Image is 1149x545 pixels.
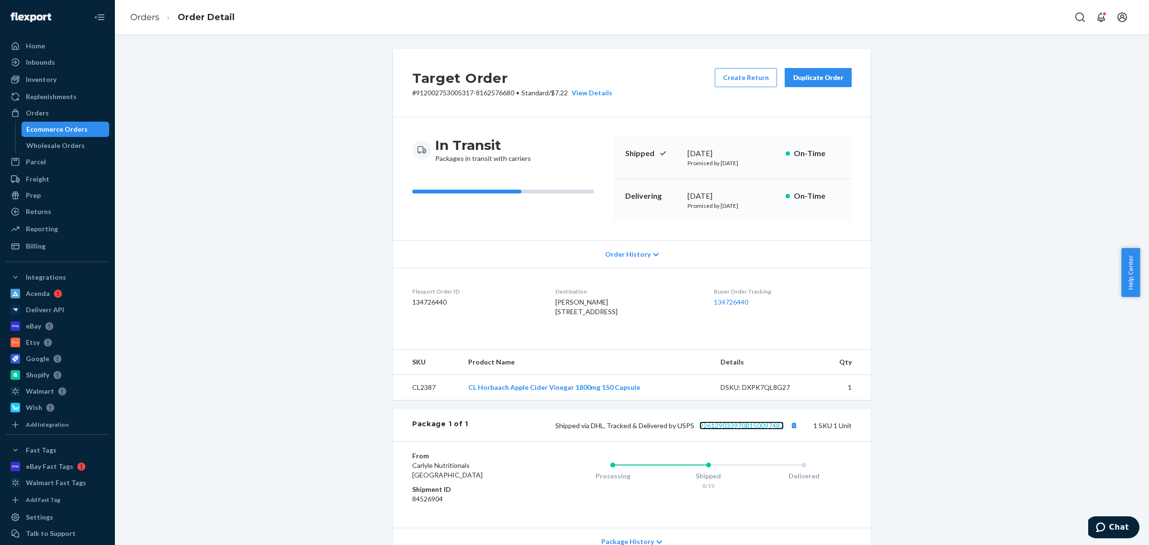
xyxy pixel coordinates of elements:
iframe: Opens a widget where you can chat to one of our agents [1088,516,1139,540]
div: Freight [26,174,49,184]
dt: Destination [555,287,698,295]
a: 9261290339708150097487 [699,421,784,430]
div: Etsy [26,338,40,347]
ol: breadcrumbs [123,3,242,32]
td: CL2387 [393,375,461,400]
a: eBay Fast Tags [6,459,109,474]
button: Integrations [6,270,109,285]
div: Integrations [26,272,66,282]
a: Etsy [6,335,109,350]
div: Orders [26,108,49,118]
div: Talk to Support [26,529,76,538]
button: Talk to Support [6,526,109,541]
div: Deliverr API [26,305,64,315]
div: Walmart Fast Tags [26,478,86,488]
p: # 912002753005317-8162576680 / $7.22 [412,88,612,98]
div: Processing [565,471,661,481]
p: On-Time [794,148,840,159]
div: Prep [26,191,41,200]
a: Billing [6,238,109,254]
div: [DATE] [687,148,778,159]
div: Acenda [26,289,50,298]
span: Carlyle Nutritionals [GEOGRAPHIC_DATA] [412,461,483,479]
button: Duplicate Order [785,68,852,87]
button: Help Center [1121,248,1140,297]
a: Prep [6,188,109,203]
p: On-Time [794,191,840,202]
dd: 84526904 [412,494,527,504]
a: Returns [6,204,109,219]
div: Packages in transit with carriers [435,136,531,163]
div: Replenishments [26,92,77,102]
span: • [516,89,519,97]
div: Parcel [26,157,46,167]
div: Duplicate Order [793,73,844,82]
div: Walmart [26,386,54,396]
a: Settings [6,510,109,525]
button: Open Search Box [1070,8,1090,27]
div: Wholesale Orders [26,141,85,150]
button: Open account menu [1113,8,1132,27]
div: Inventory [26,75,56,84]
th: SKU [393,350,461,375]
th: Product Name [461,350,713,375]
a: Reporting [6,221,109,237]
div: DSKU: DXPK7QL8G27 [721,383,811,392]
p: Shipped [625,148,680,159]
div: Ecommerce Orders [26,125,88,134]
div: Package 1 of 1 [412,419,468,431]
p: Promised by [DATE] [687,159,778,167]
a: Wholesale Orders [22,138,110,153]
div: eBay Fast Tags [26,462,73,471]
div: Billing [26,241,45,251]
dt: From [412,451,527,461]
dt: Shipment ID [412,485,527,494]
a: 134726440 [714,298,748,306]
p: Promised by [DATE] [687,202,778,210]
span: [PERSON_NAME] [STREET_ADDRESS] [555,298,618,316]
button: View Details [568,88,612,98]
button: Create Return [715,68,777,87]
div: eBay [26,321,41,331]
div: Fast Tags [26,445,56,455]
div: Add Integration [26,420,68,429]
td: 1 [818,375,871,400]
a: Parcel [6,154,109,170]
div: Returns [26,207,51,216]
a: Home [6,38,109,54]
div: Inbounds [26,57,55,67]
a: Wish [6,400,109,415]
div: Wish [26,403,42,412]
span: Order History [605,250,651,259]
button: Fast Tags [6,443,109,458]
button: Open notifications [1092,8,1111,27]
div: Delivered [756,471,852,481]
a: Freight [6,171,109,187]
dt: Buyer Order Tracking [714,287,852,295]
a: Shopify [6,367,109,383]
span: Standard [521,89,549,97]
a: Orders [6,105,109,121]
div: Home [26,41,45,51]
dd: 134726440 [412,297,540,307]
a: Orders [130,12,159,23]
th: Details [713,350,818,375]
img: Flexport logo [11,12,51,22]
span: Shipped via DHL, Tracked & Delivered by USPS [555,421,800,430]
button: Close Navigation [90,8,109,27]
a: Google [6,351,109,366]
div: Add Fast Tag [26,496,60,504]
a: Deliverr API [6,302,109,318]
a: Acenda [6,286,109,301]
h2: Target Order [412,68,612,88]
th: Qty [818,350,871,375]
div: 1 SKU 1 Unit [468,419,852,431]
a: Replenishments [6,89,109,104]
div: Shipped [661,471,756,481]
div: 8/19 [661,482,756,490]
button: Copy tracking number [788,419,800,431]
h3: In Transit [435,136,531,154]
